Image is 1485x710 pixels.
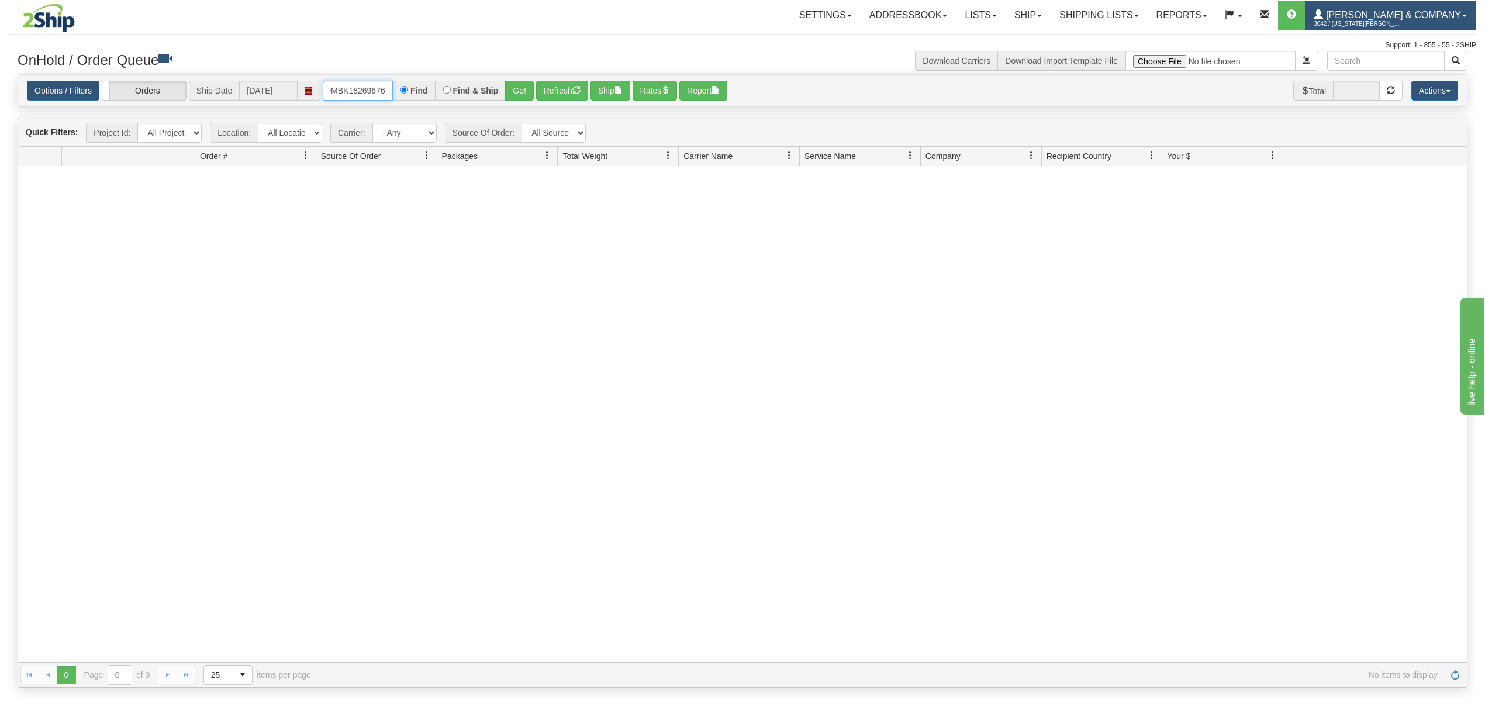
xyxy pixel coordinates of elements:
[537,146,557,166] a: Packages filter column settings
[445,123,522,143] span: Source Of Order:
[658,146,678,166] a: Total Weight filter column settings
[1444,51,1467,71] button: Search
[9,7,108,21] div: live help - online
[779,146,799,166] a: Carrier Name filter column settings
[1411,81,1458,101] button: Actions
[57,666,75,684] span: Page 0
[1314,18,1401,30] span: 3042 / [US_STATE][PERSON_NAME]
[1021,146,1041,166] a: Company filter column settings
[1263,146,1283,166] a: Your $ filter column settings
[1305,1,1476,30] a: [PERSON_NAME] & Company 3042 / [US_STATE][PERSON_NAME]
[804,150,856,162] span: Service Name
[417,146,437,166] a: Source Of Order filter column settings
[861,1,956,30] a: Addressbook
[323,81,393,101] input: Order #
[956,1,1005,30] a: Lists
[9,3,89,33] img: logo3042.jpg
[9,40,1476,50] div: Support: 1 - 855 - 55 - 2SHIP
[102,81,186,101] label: Orders
[211,669,226,681] span: 25
[1148,1,1216,30] a: Reports
[1006,1,1051,30] a: Ship
[189,81,239,101] span: Ship Date
[18,119,1467,147] div: grid toolbar
[84,665,150,685] span: Page of 0
[679,81,727,101] button: Report
[203,665,311,685] span: items per page
[536,81,588,101] button: Refresh
[1051,1,1147,30] a: Shipping lists
[1293,81,1334,101] span: Total
[925,150,961,162] span: Company
[442,150,478,162] span: Packages
[86,123,137,143] span: Project Id:
[453,87,499,95] label: Find & Ship
[410,87,428,95] label: Find
[923,56,990,66] a: Download Carriers
[633,81,678,101] button: Rates
[505,81,534,101] button: Go!
[27,81,99,101] a: Options / Filters
[1005,56,1118,66] a: Download Import Template File
[683,150,733,162] span: Carrier Name
[562,150,607,162] span: Total Weight
[590,81,630,101] button: Ship
[1446,666,1465,684] a: Refresh
[26,126,78,138] label: Quick Filters:
[200,150,227,162] span: Order #
[233,666,252,684] span: select
[296,146,316,166] a: Order # filter column settings
[18,51,734,68] h3: OnHold / Order Queue
[1125,51,1296,71] input: Import
[1167,150,1190,162] span: Your $
[790,1,861,30] a: Settings
[1142,146,1162,166] a: Recipient Country filter column settings
[900,146,920,166] a: Service Name filter column settings
[327,670,1438,680] span: No items to display
[1327,51,1445,71] input: Search
[1323,10,1461,20] span: [PERSON_NAME] & Company
[203,665,253,685] span: Page sizes drop down
[210,123,258,143] span: Location:
[330,123,372,143] span: Carrier:
[1047,150,1111,162] span: Recipient Country
[1458,295,1484,415] iframe: chat widget
[321,150,381,162] span: Source Of Order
